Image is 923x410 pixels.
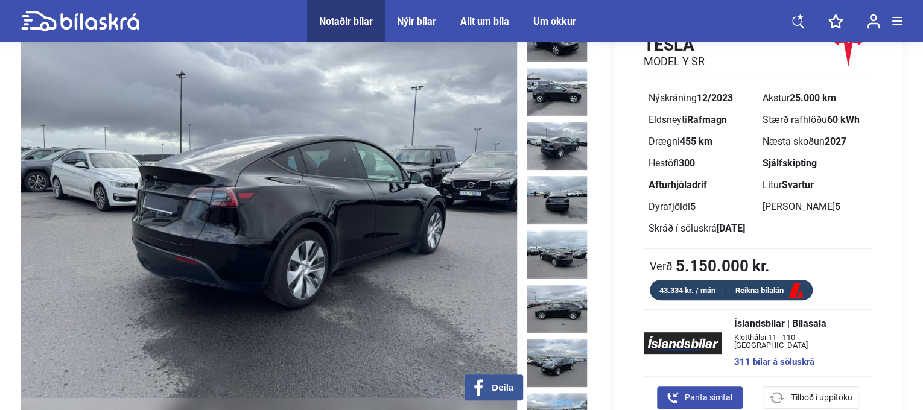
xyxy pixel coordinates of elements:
[790,391,852,404] span: Tilboð í uppítöku
[726,283,813,298] a: Reikna bílalán
[649,179,707,191] b: Afturhjóladrif
[679,157,695,169] b: 300
[825,34,872,69] img: logo Tesla MODEL Y SR
[763,180,867,190] div: Litur
[644,55,705,68] h2: MODEL Y SR
[867,14,880,29] img: user-login.svg
[649,224,753,233] div: Skráð í söluskrá
[835,201,840,212] b: 5
[527,230,587,279] img: 1755876098_8646723682957636549_28176071295941832.jpg
[676,258,770,274] b: 5.150.000 kr.
[825,136,846,147] b: 2027
[680,136,712,147] b: 455 km
[644,35,705,55] h1: Tesla
[527,122,587,170] img: 1755876097_8930806206277015397_28176070356104684.jpg
[460,16,509,27] a: Allt um bíla
[649,159,753,168] div: Hestöfl
[649,115,753,125] div: Eldsneyti
[763,202,867,212] div: [PERSON_NAME]
[790,92,836,104] b: 25.000 km
[492,382,513,393] span: Deila
[649,93,753,103] div: Nýskráning
[649,202,753,212] div: Dyrafjöldi
[763,137,867,147] div: Næsta skoðun
[533,16,576,27] a: Um okkur
[465,374,523,400] button: Deila
[685,391,732,404] span: Panta símtal
[397,16,436,27] a: Nýir bílar
[717,222,745,234] b: [DATE]
[687,114,727,125] b: Rafmagn
[527,68,587,116] img: 1755876097_3499707905185305656_28176069890067736.jpg
[763,157,817,169] b: Sjálfskipting
[650,260,673,272] span: Verð
[527,339,587,387] img: 1755876099_1959716919071276953_28176072227611531.jpg
[649,137,753,147] div: Drægni
[690,201,696,212] b: 5
[763,115,867,125] div: Stærð rafhlöðu
[782,179,814,191] b: Svartur
[827,114,860,125] b: 60 kWh
[734,333,860,349] span: Kletthálsi 11 - 110 [GEOGRAPHIC_DATA]
[319,16,373,27] a: Notaðir bílar
[734,319,860,329] span: Íslandsbílar | Bílasala
[697,92,733,104] b: 12/2023
[650,283,726,297] div: 43.334 kr. / mán
[527,176,587,224] img: 1755876098_8733814716053001285_28176070821367780.jpg
[734,358,860,367] a: 311 bílar á söluskrá
[763,93,867,103] div: Akstur
[527,285,587,333] img: 1755876099_5888679414282933372_28176071753646502.jpg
